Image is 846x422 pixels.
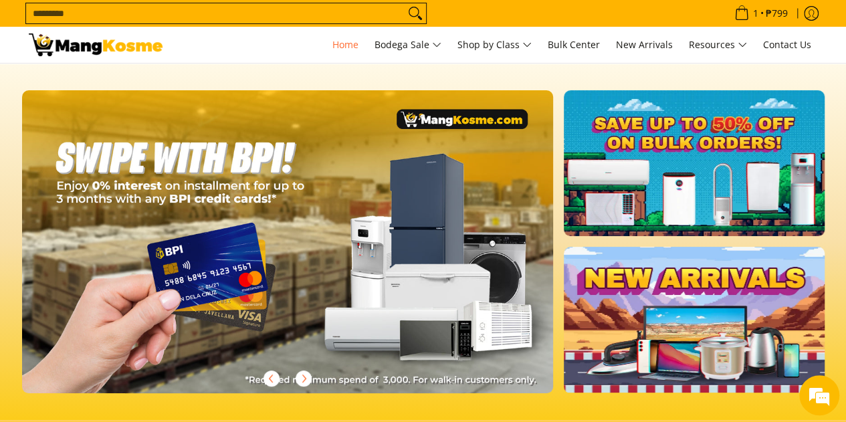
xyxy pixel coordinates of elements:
a: More [22,90,597,415]
a: Bulk Center [541,27,607,63]
button: Previous [257,364,286,393]
button: Next [289,364,318,393]
a: Contact Us [756,27,818,63]
span: ₱799 [764,9,790,18]
span: We're online! [78,126,185,261]
span: Bodega Sale [375,37,441,54]
a: Bodega Sale [368,27,448,63]
span: Resources [689,37,747,54]
span: Home [332,38,358,51]
span: Shop by Class [457,37,532,54]
div: Minimize live chat window [219,7,251,39]
img: Mang Kosme: Your Home Appliances Warehouse Sale Partner! [29,33,163,56]
textarea: Type your message and hit 'Enter' [7,280,255,327]
a: Resources [682,27,754,63]
a: Shop by Class [451,27,538,63]
span: Bulk Center [548,38,600,51]
a: New Arrivals [609,27,679,63]
span: New Arrivals [616,38,673,51]
nav: Main Menu [176,27,818,63]
span: 1 [751,9,760,18]
span: Contact Us [763,38,811,51]
span: • [730,6,792,21]
div: Chat with us now [70,75,225,92]
button: Search [405,3,426,23]
a: Home [326,27,365,63]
